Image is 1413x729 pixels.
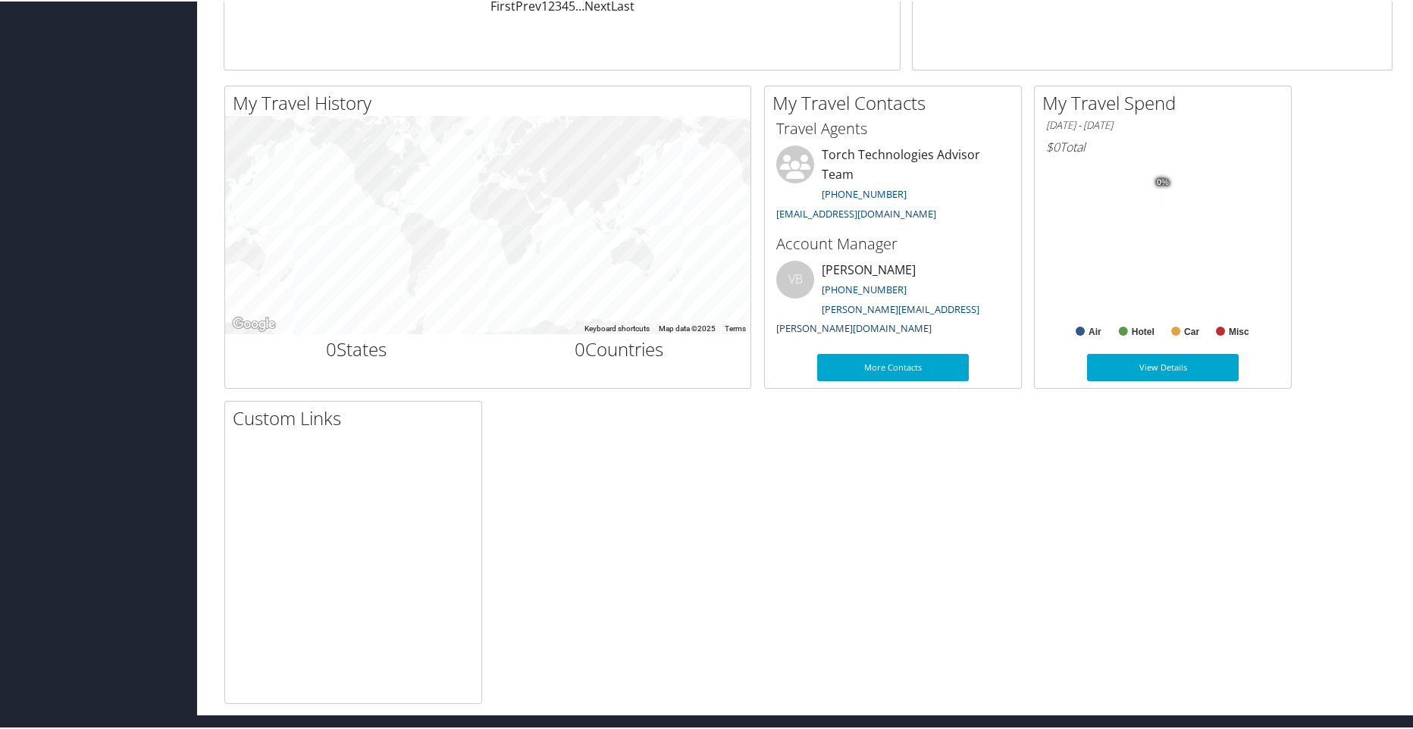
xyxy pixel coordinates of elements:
[772,89,1021,114] h2: My Travel Contacts
[776,259,814,297] div: VB
[229,313,279,333] img: Google
[1229,325,1249,336] text: Misc
[659,323,716,331] span: Map data ©2025
[233,404,481,430] h2: Custom Links
[769,144,1017,225] li: Torch Technologies Advisor Team
[326,335,337,360] span: 0
[1087,352,1239,380] a: View Details
[725,323,746,331] a: Terms (opens in new tab)
[1089,325,1101,336] text: Air
[500,335,740,361] h2: Countries
[822,281,907,295] a: [PHONE_NUMBER]
[776,232,1010,253] h3: Account Manager
[575,335,585,360] span: 0
[237,335,477,361] h2: States
[1157,177,1169,186] tspan: 0%
[233,89,750,114] h2: My Travel History
[229,313,279,333] a: Open this area in Google Maps (opens a new window)
[1132,325,1155,336] text: Hotel
[1042,89,1291,114] h2: My Travel Spend
[1046,117,1280,131] h6: [DATE] - [DATE]
[1046,137,1060,154] span: $0
[822,186,907,199] a: [PHONE_NUMBER]
[769,259,1017,340] li: [PERSON_NAME]
[776,301,979,334] a: [PERSON_NAME][EMAIL_ADDRESS][PERSON_NAME][DOMAIN_NAME]
[1046,137,1280,154] h6: Total
[584,322,650,333] button: Keyboard shortcuts
[817,352,969,380] a: More Contacts
[1184,325,1199,336] text: Car
[776,117,1010,138] h3: Travel Agents
[776,205,936,219] a: [EMAIL_ADDRESS][DOMAIN_NAME]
